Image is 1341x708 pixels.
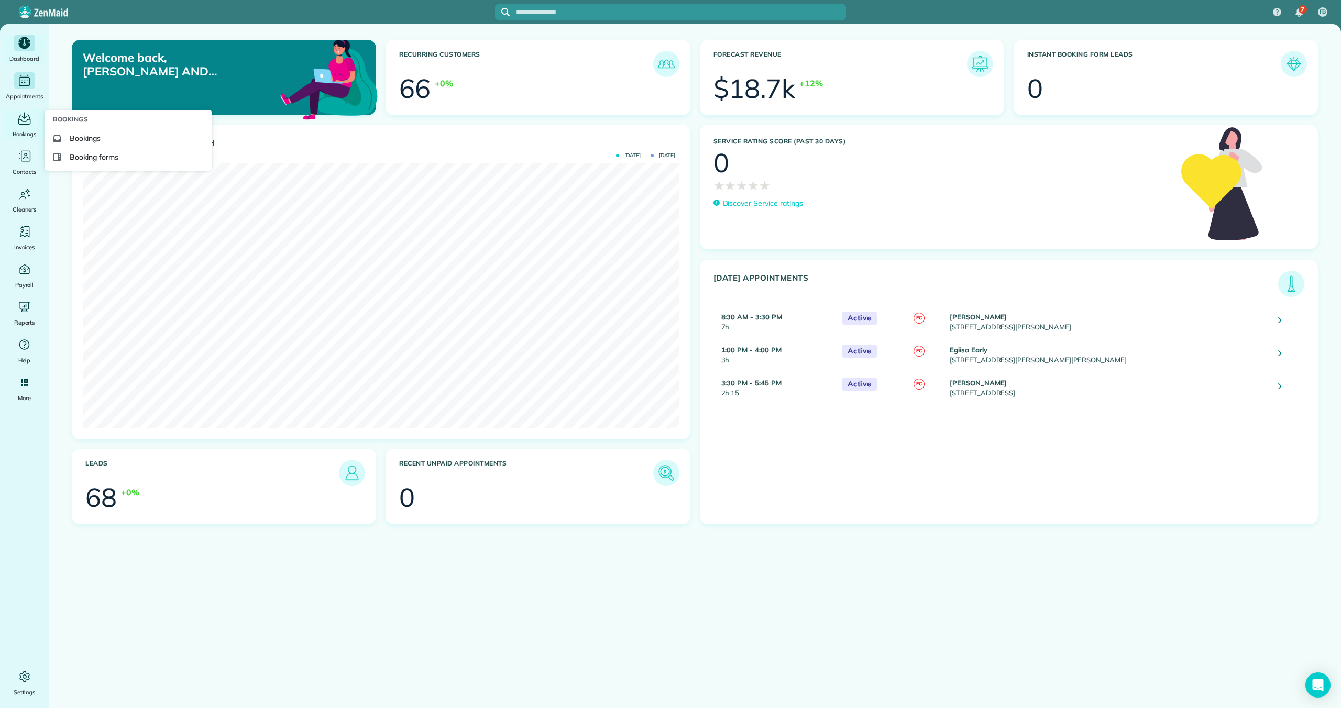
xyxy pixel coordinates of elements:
[914,346,925,357] span: FC
[950,379,1007,387] strong: [PERSON_NAME]
[501,8,510,16] svg: Focus search
[399,51,653,77] h3: Recurring Customers
[4,261,45,290] a: Payroll
[842,345,877,358] span: Active
[13,167,36,177] span: Contacts
[947,338,1270,371] td: [STREET_ADDRESS][PERSON_NAME][PERSON_NAME]
[4,298,45,328] a: Reports
[914,379,925,390] span: FC
[342,462,362,483] img: icon_leads-1bed01f49abd5b7fead27621c3d59655bb73ed531f8eeb49469d10e621d6b896.png
[713,75,796,102] div: $18.7k
[950,346,987,354] strong: Egiisa Early
[399,484,415,511] div: 0
[950,313,1007,321] strong: [PERSON_NAME]
[713,198,803,209] a: Discover Service ratings
[713,138,1171,145] h3: Service Rating score (past 30 days)
[49,148,208,167] a: Booking forms
[656,462,677,483] img: icon_unpaid_appointments-47b8ce3997adf2238b356f14209ab4cced10bd1f174958f3ca8f1d0dd7fffeee.png
[713,176,725,195] span: ★
[748,176,759,195] span: ★
[13,204,36,215] span: Cleaners
[1305,672,1331,698] div: Open Intercom Messenger
[947,371,1270,404] td: [STREET_ADDRESS]
[399,75,431,102] div: 66
[4,336,45,366] a: Help
[842,378,877,391] span: Active
[4,72,45,102] a: Appointments
[278,28,380,129] img: dashboard_welcome-42a62b7d889689a78055ac9021e634bf52bae3f8056760290aed330b23ab8690.png
[1027,51,1281,77] h3: Instant Booking Form Leads
[721,346,782,354] strong: 1:00 PM - 4:00 PM
[14,317,35,328] span: Reports
[83,51,280,79] p: Welcome back, [PERSON_NAME] AND [PERSON_NAME]!
[1283,53,1304,74] img: icon_form_leads-04211a6a04a5b2264e4ee56bc0799ec3eb69b7e499cbb523a139df1d13a81ae0.png
[713,51,967,77] h3: Forecast Revenue
[4,185,45,215] a: Cleaners
[85,460,339,486] h3: Leads
[70,152,118,162] span: Booking forms
[723,198,803,209] p: Discover Service ratings
[435,77,453,90] div: +0%
[495,8,510,16] button: Focus search
[4,110,45,139] a: Bookings
[842,312,877,325] span: Active
[947,305,1270,338] td: [STREET_ADDRESS][PERSON_NAME]
[651,153,675,158] span: [DATE]
[759,176,771,195] span: ★
[1301,5,1304,14] span: 7
[721,379,782,387] strong: 3:30 PM - 5:45 PM
[6,91,43,102] span: Appointments
[616,153,641,158] span: [DATE]
[9,53,39,64] span: Dashboard
[721,313,782,321] strong: 8:30 AM - 3:30 PM
[15,280,34,290] span: Payroll
[4,668,45,698] a: Settings
[970,53,991,74] img: icon_forecast_revenue-8c13a41c7ed35a8dcfafea3cbb826a0462acb37728057bba2d056411b612bbbe.png
[1027,75,1043,102] div: 0
[914,313,925,324] span: FC
[1320,8,1326,16] span: FB
[49,129,208,148] a: Bookings
[85,138,679,148] h3: Actual Revenue this month
[713,150,729,176] div: 0
[18,393,31,403] span: More
[18,355,31,366] span: Help
[13,129,37,139] span: Bookings
[121,486,139,499] div: +0%
[713,371,837,404] td: 2h 15
[1288,1,1310,24] div: 7 unread notifications
[4,223,45,252] a: Invoices
[4,148,45,177] a: Contacts
[14,687,36,698] span: Settings
[713,305,837,338] td: 7h
[799,77,823,90] div: +12%
[85,484,117,511] div: 68
[724,176,736,195] span: ★
[736,176,748,195] span: ★
[656,53,677,74] img: icon_recurring_customers-cf858462ba22bcd05b5a5880d41d6543d210077de5bb9ebc9590e49fd87d84ed.png
[53,114,88,125] span: Bookings
[713,338,837,371] td: 3h
[1281,273,1302,294] img: icon_todays_appointments-901f7ab196bb0bea1936b74009e4eb5ffbc2d2711fa7634e0d609ed5ef32b18b.png
[14,242,35,252] span: Invoices
[399,460,653,486] h3: Recent unpaid appointments
[4,35,45,64] a: Dashboard
[713,273,1279,297] h3: [DATE] Appointments
[70,133,101,143] span: Bookings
